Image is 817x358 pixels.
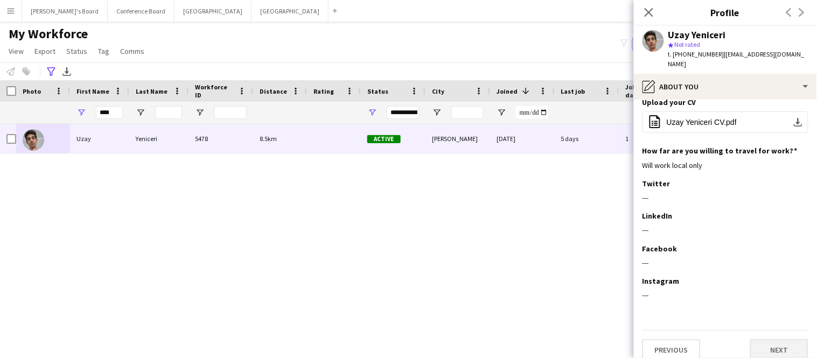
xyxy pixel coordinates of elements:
span: Workforce ID [195,83,234,99]
a: View [4,44,28,58]
h3: Profile [634,5,817,19]
button: Conference Board [108,1,174,22]
div: --- [643,193,808,202]
button: [PERSON_NAME]'s Board [22,1,108,22]
span: First Name [76,87,109,95]
button: Open Filter Menu [76,108,86,117]
h3: Upload your CV [643,97,696,107]
a: Tag [94,44,114,58]
div: [PERSON_NAME] [425,124,490,153]
input: First Name Filter Input [96,106,123,119]
span: Distance [260,87,287,95]
button: Uzay Yeniceri CV.pdf [643,111,808,133]
div: [DATE] [490,124,555,153]
app-action-btn: Export XLSX [60,65,73,78]
button: [GEOGRAPHIC_DATA] [174,1,252,22]
div: --- [643,225,808,235]
span: Tag [98,46,109,56]
div: Uzay Yeniceri [668,30,726,40]
button: Open Filter Menu [367,108,377,117]
div: 5478 [188,124,253,153]
span: Not rated [675,40,701,48]
span: Last Name [136,87,167,95]
div: Yeniceri [129,124,188,153]
div: Will work local only [643,160,808,170]
h3: How far are you willing to travel for work? [643,146,798,156]
span: Active [367,135,401,143]
span: Rating [313,87,334,95]
div: --- [643,258,808,268]
app-action-btn: Advanced filters [45,65,58,78]
div: About you [634,74,817,100]
div: 1 [619,124,689,153]
h3: LinkedIn [643,211,673,221]
button: Open Filter Menu [432,108,442,117]
button: [GEOGRAPHIC_DATA] [252,1,329,22]
h3: Facebook [643,244,678,254]
h3: Twitter [643,179,671,188]
input: City Filter Input [451,106,484,119]
button: Open Filter Menu [195,108,205,117]
button: Open Filter Menu [136,108,145,117]
a: Comms [116,44,149,58]
button: Open Filter Menu [497,108,506,117]
span: | [EMAIL_ADDRESS][DOMAIN_NAME] [668,50,805,68]
span: Uzay Yeniceri CV.pdf [667,118,737,127]
span: Status [367,87,388,95]
span: Status [66,46,87,56]
a: Status [62,44,92,58]
h3: Instagram [643,276,680,286]
a: Export [30,44,60,58]
span: City [432,87,444,95]
span: View [9,46,24,56]
span: My Workforce [9,26,88,42]
span: Joined [497,87,518,95]
span: t. [PHONE_NUMBER] [668,50,724,58]
span: Jobs (last 90 days) [626,83,670,99]
img: Uzay Yeniceri [23,129,44,151]
input: Last Name Filter Input [155,106,182,119]
input: Workforce ID Filter Input [214,106,247,119]
input: Joined Filter Input [516,106,548,119]
div: --- [643,290,808,300]
button: Everyone2,133 [632,38,686,51]
div: Uzay [70,124,129,153]
span: Comms [120,46,144,56]
span: 8.5km [260,135,277,143]
span: Photo [23,87,41,95]
div: 5 days [555,124,619,153]
span: Last job [561,87,585,95]
span: Export [34,46,55,56]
